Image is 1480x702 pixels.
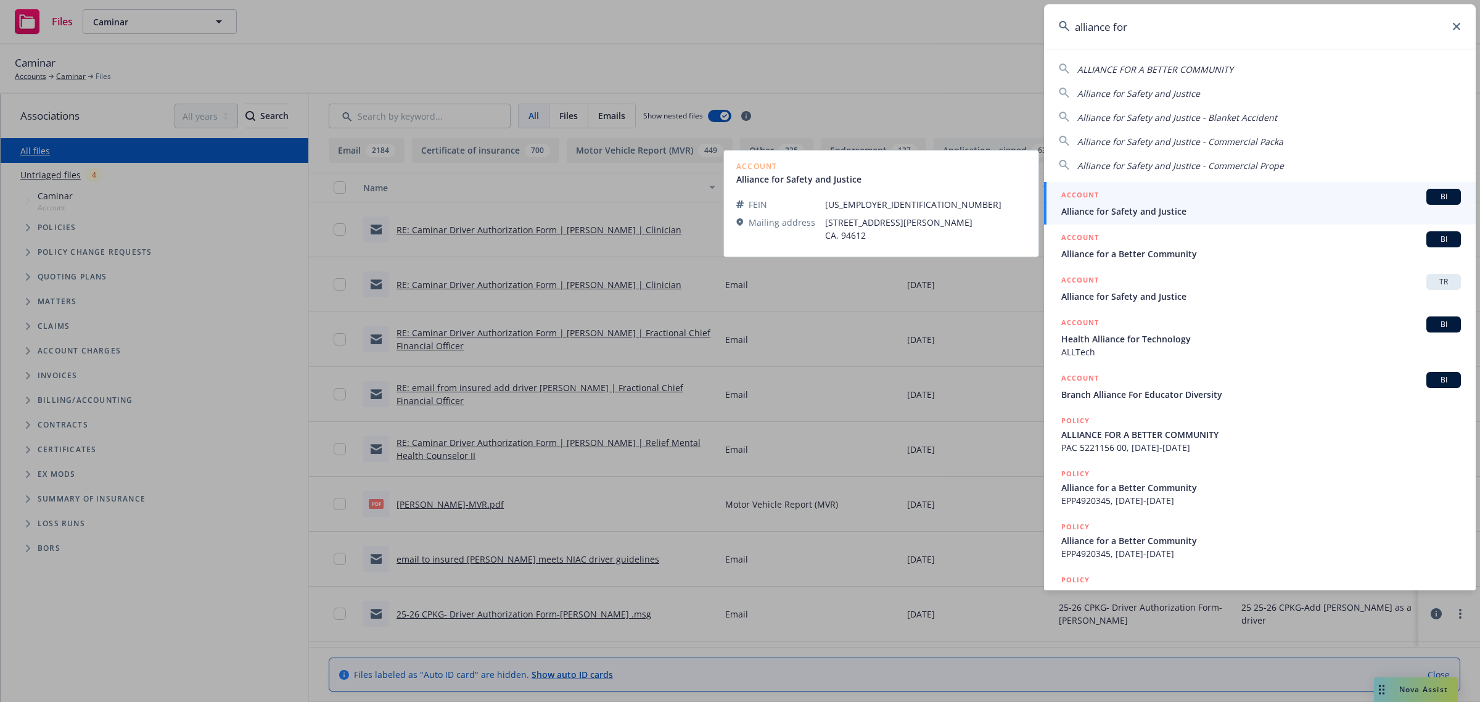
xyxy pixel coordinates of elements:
span: BI [1431,191,1456,202]
h5: ACCOUNT [1061,316,1099,331]
h5: ACCOUNT [1061,189,1099,204]
span: Alliance for a Better Community [1061,247,1461,260]
span: Health Alliance for Technology [1061,332,1461,345]
span: Alliance for a Better Community [1061,534,1461,547]
span: PAC 5221156 00, [DATE]-[DATE] [1061,441,1461,454]
h5: POLICY [1061,521,1090,533]
a: ACCOUNTBIAlliance for Safety and Justice [1044,182,1476,225]
h5: ACCOUNT [1061,274,1099,289]
span: Alliance for Safety and Justice - Commercial Prope [1077,160,1284,171]
span: ALLIANCE FOR A BETTER COMMUNITY [1077,64,1233,75]
a: ACCOUNTBIAlliance for a Better Community [1044,225,1476,267]
h5: POLICY [1061,415,1090,427]
h5: POLICY [1061,468,1090,480]
span: TR [1431,276,1456,287]
span: BI [1431,234,1456,245]
a: ACCOUNTTRAlliance for Safety and Justice [1044,267,1476,310]
span: EPP4920345, [DATE]-[DATE] [1061,547,1461,560]
span: ALLTech [1061,345,1461,358]
a: ACCOUNTBIBranch Alliance For Educator Diversity [1044,365,1476,408]
span: Alliance for Safety and Justice [1061,205,1461,218]
a: POLICYAlliance for a Better CommunityEPP4920345, [DATE]-[DATE] [1044,514,1476,567]
span: BI [1431,319,1456,330]
span: Alliance for Safety and Justice - Blanket Accident [1077,112,1277,123]
h5: ACCOUNT [1061,372,1099,387]
input: Search... [1044,4,1476,49]
a: ACCOUNTBIHealth Alliance for TechnologyALLTech [1044,310,1476,365]
span: Alliance for a Better Community [1061,481,1461,494]
a: POLICYALLIANCE FOR A BETTER COMMUNITYPAC 5221156 00, [DATE]-[DATE] [1044,408,1476,461]
span: Alliance for Safety and Justice - Commercial Packa [1077,136,1283,147]
span: BI [1431,374,1456,386]
a: POLICYAlliance for a Better CommunityEPP4920345, [DATE]-[DATE] [1044,461,1476,514]
span: EPP4920345, [DATE]-[DATE] [1061,494,1461,507]
a: POLICYAlliance for Safety and Justice - Cyber [1044,567,1476,620]
span: ALLIANCE FOR A BETTER COMMUNITY [1061,428,1461,441]
h5: POLICY [1061,574,1090,586]
span: Alliance for Safety and Justice [1077,88,1200,99]
span: Branch Alliance For Educator Diversity [1061,388,1461,401]
h5: ACCOUNT [1061,231,1099,246]
span: Alliance for Safety and Justice - Cyber [1061,587,1461,600]
span: Alliance for Safety and Justice [1061,290,1461,303]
